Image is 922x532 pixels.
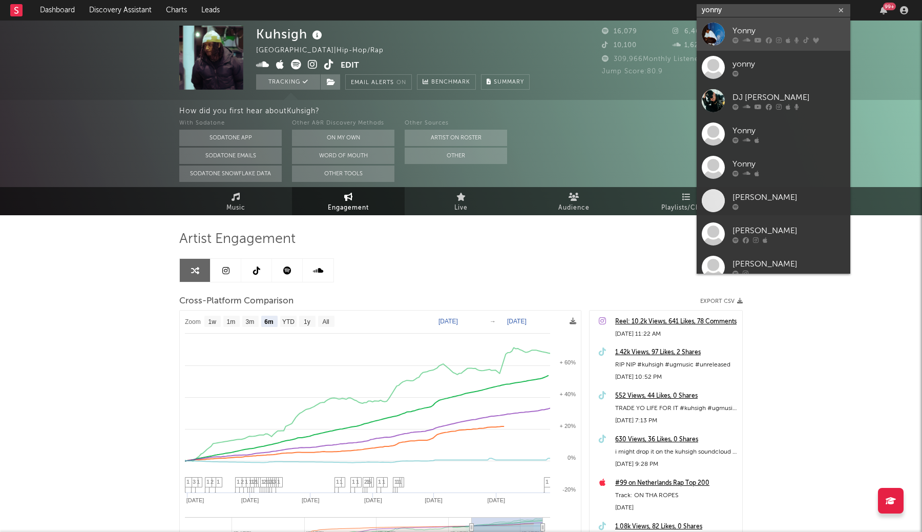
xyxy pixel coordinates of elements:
a: yonny [697,51,850,84]
span: 1 [267,479,270,485]
a: Engagement [292,187,405,215]
span: 2 [241,479,244,485]
span: 1 [352,479,355,485]
span: Music [226,202,245,214]
a: 552 Views, 44 Likes, 0 Shares [615,390,737,402]
a: Benchmark [417,74,476,90]
a: [PERSON_NAME] [697,184,850,217]
input: Search for artists [697,4,850,17]
span: 1 [186,479,190,485]
text: [DATE] [438,318,458,325]
button: Tracking [256,74,320,90]
a: Yonny [697,17,850,51]
span: 1 [396,479,400,485]
span: 1 [366,479,369,485]
a: #99 on Netherlands Rap Top 200 [615,477,737,489]
div: yonny [732,58,845,70]
div: [DATE] 10:52 PM [615,371,737,383]
button: Sodatone App [179,130,282,146]
span: 1 [251,479,254,485]
span: 3 [193,479,196,485]
text: [DATE] [186,497,204,503]
text: + 20% [560,423,576,429]
text: [DATE] [507,318,527,325]
span: 2 [253,479,256,485]
text: [DATE] [425,497,443,503]
span: 1 [217,479,220,485]
span: 1 [265,479,268,485]
button: On My Own [292,130,394,146]
div: [DATE] 9:28 PM [615,458,737,470]
span: 3 [273,479,276,485]
div: [PERSON_NAME] [732,258,845,270]
button: Sodatone Emails [179,148,282,164]
text: YTD [282,318,295,325]
text: 1y [304,318,310,325]
div: Yonny [732,158,845,170]
a: [PERSON_NAME] [697,251,850,284]
div: [DATE] [615,502,737,514]
div: Yonny [732,25,845,37]
text: 6m [264,318,273,325]
span: 1 [378,479,381,485]
button: Sodatone Snowflake Data [179,166,282,182]
div: [DATE] 7:13 PM [615,415,737,427]
div: i might drop it on the kuhsigh soundcloud n youtube if yall rlly run it up, but [PERSON_NAME] got... [615,446,737,458]
span: 16,079 [602,28,637,35]
div: RIP NIP #kuhsigh #ugmusic #unreleased [615,359,737,371]
span: Live [454,202,468,214]
a: Playlists/Charts [630,187,743,215]
a: Music [179,187,292,215]
span: 1 [237,479,240,485]
span: Playlists/Charts [661,202,712,214]
text: Zoom [185,318,201,325]
button: Edit [341,59,359,72]
span: Audience [558,202,590,214]
span: Benchmark [431,76,470,89]
div: [PERSON_NAME] [732,224,845,237]
div: DJ [PERSON_NAME] [732,91,845,104]
span: 1 [394,479,397,485]
text: + 40% [560,391,576,397]
span: 1 [382,479,385,485]
a: [PERSON_NAME] [697,217,850,251]
a: DJ [PERSON_NAME] [697,84,850,117]
a: Audience [517,187,630,215]
span: 10,100 [602,42,637,49]
div: How did you first hear about Kuhsigh ? [179,105,922,117]
text: [DATE] [487,497,505,503]
div: Yonny [732,125,845,137]
text: All [322,318,329,325]
button: Export CSV [700,298,743,304]
span: 1 [206,479,209,485]
text: [DATE] [302,497,320,503]
div: 1.42k Views, 97 Likes, 2 Shares [615,346,737,359]
span: Cross-Platform Comparison [179,295,294,308]
span: Engagement [328,202,369,214]
span: 1 [340,479,343,485]
text: + 60% [560,359,576,365]
a: Yonny [697,117,850,151]
div: 99 + [883,3,896,10]
span: 1 [277,479,280,485]
div: [DATE] 11:22 AM [615,328,737,340]
text: 1m [227,318,236,325]
span: 2 [263,479,266,485]
text: 1w [208,318,217,325]
button: Email AlertsOn [345,74,412,90]
span: 3 [269,479,273,485]
span: 1 [399,479,402,485]
span: Jump Score: 80.9 [602,68,663,75]
div: Other A&R Discovery Methods [292,117,394,130]
a: 630 Views, 36 Likes, 0 Shares [615,434,737,446]
text: -20% [562,486,576,493]
span: 1 [546,479,549,485]
text: → [490,318,496,325]
span: 1 [197,479,200,485]
span: 2 [364,479,367,485]
div: With Sodatone [179,117,282,130]
button: Word Of Mouth [292,148,394,164]
button: Other [405,148,507,164]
